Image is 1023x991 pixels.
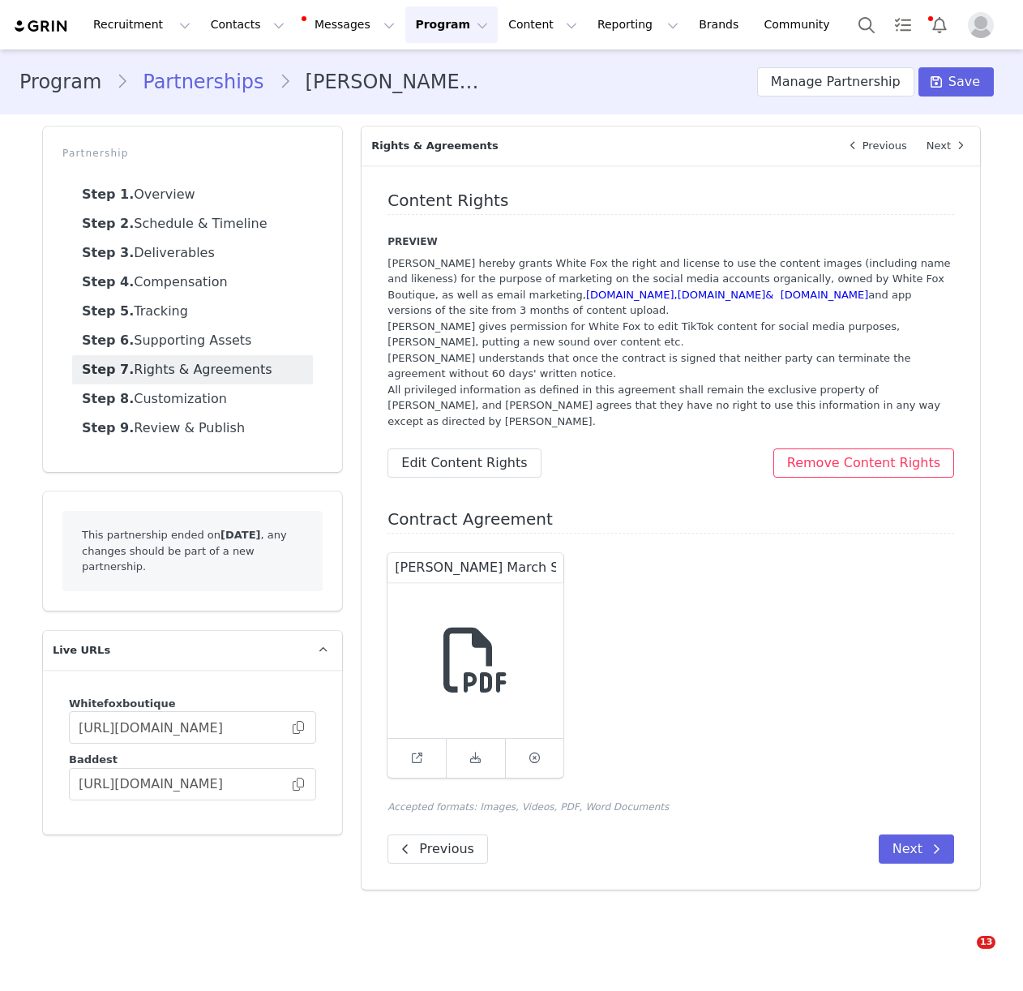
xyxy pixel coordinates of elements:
button: Notifications [922,6,957,43]
button: Save [918,67,994,97]
button: Recruitment [83,6,200,43]
a: Community [755,6,847,43]
button: Content [499,6,587,43]
a: Supporting Assets [72,326,313,355]
a: & [DOMAIN_NAME] [765,289,868,301]
p: All privileged information as defined in this agreement shall remain the exclusive property of [P... [387,382,954,430]
button: Profile [958,12,1010,38]
strong: Step 3. [82,245,134,260]
a: [DOMAIN_NAME], [586,289,678,301]
a: Deliverables [72,238,313,268]
p: [PERSON_NAME] understands that once the contract is signed that neither party can terminate the a... [387,350,954,382]
img: placeholder-profile.jpg [968,12,994,38]
button: Search [849,6,884,43]
span: Remove Content Rights [787,453,940,473]
strong: Step 5. [82,303,134,319]
a: Review & Publish [72,414,313,443]
span: Whitefoxboutique [69,697,176,710]
span: Save [948,72,980,92]
button: Next [879,834,954,864]
p: Accepted formats: Images, Videos, PDF, Word Documents [387,800,954,814]
p: Partnership [62,146,323,161]
strong: Step 9. [82,420,134,435]
img: grin logo [13,19,70,34]
a: Schedule & Timeline [72,209,313,238]
input: Asset Name [387,553,563,582]
label: Preview [387,234,954,249]
strong: Step 2. [82,216,134,231]
strong: Step 7. [82,362,134,377]
a: Rights & Agreements [72,355,313,384]
a: Next [917,127,980,165]
button: Edit Content Rights [387,448,541,478]
a: Tasks [885,6,921,43]
button: Messages [295,6,404,43]
button: Reporting [588,6,688,43]
button: Contacts [201,6,294,43]
a: Brands [689,6,753,43]
a: Compensation [72,268,313,297]
strong: Step 6. [82,332,134,348]
button: Previous [387,834,488,864]
h4: Content Rights [387,191,954,215]
span: Live URLs [53,642,110,659]
strong: Step 4. [82,274,134,290]
span: This partnership ended on , any changes should be part of a new partnership. [82,529,287,573]
p: Rights & Agreements [362,127,833,165]
span: Baddest [69,753,118,766]
a: Partnerships [128,67,278,97]
button: Remove Content Rights [773,448,954,478]
p: [PERSON_NAME] hereby grants White Fox the right and license to use the content images (including ... [387,255,954,319]
iframe: Intercom live chat [944,936,982,975]
a: Customization [72,384,313,414]
a: Overview [72,180,313,209]
p: [PERSON_NAME] gives permission for White Fox to edit TikTok content for social media purposes, [P... [387,319,954,350]
strong: Step 1. [82,187,134,202]
h4: Contract Agreement [387,510,954,534]
a: Previous [833,127,917,165]
strong: Step 8. [82,391,134,406]
strong: [DATE] [220,529,260,541]
a: [DOMAIN_NAME] [678,289,766,301]
a: Tracking [72,297,313,326]
button: Manage Partnership [757,67,914,97]
span: 13 [977,936,995,949]
button: Program [405,6,498,43]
